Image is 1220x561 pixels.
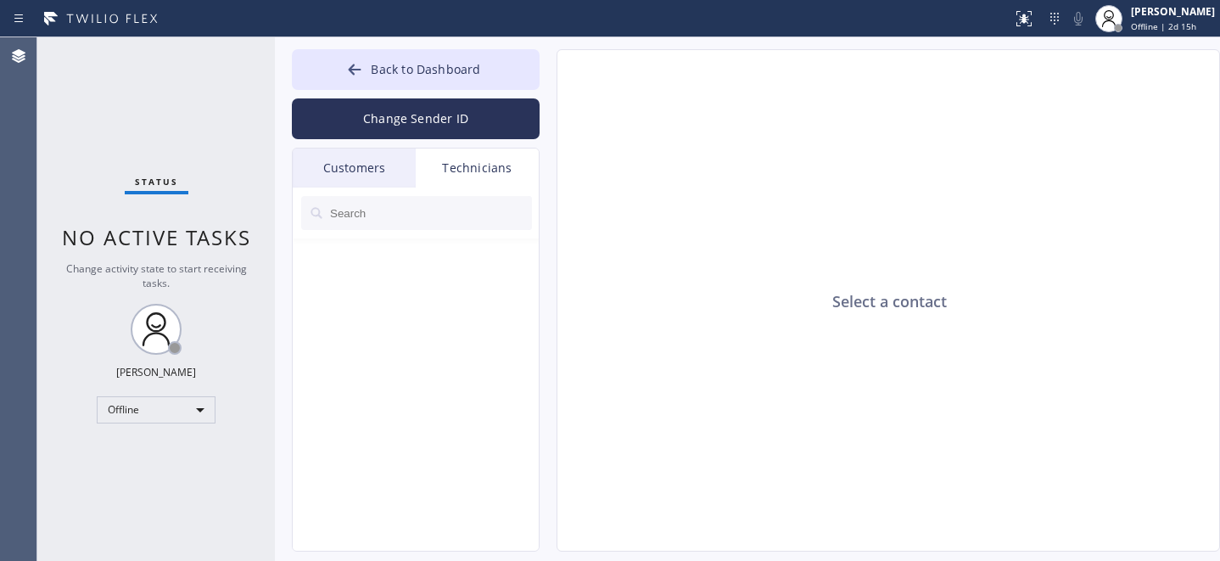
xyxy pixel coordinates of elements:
span: Status [135,176,178,188]
div: [PERSON_NAME] [116,365,196,379]
button: Back to Dashboard [292,49,540,90]
span: Back to Dashboard [371,61,480,77]
span: No active tasks [62,223,251,251]
button: Change Sender ID [292,98,540,139]
input: Search [328,196,532,230]
div: Customers [293,149,416,188]
div: Technicians [416,149,539,188]
button: Mute [1066,7,1090,31]
div: [PERSON_NAME] [1131,4,1215,19]
span: Offline | 2d 15h [1131,20,1196,32]
span: Change activity state to start receiving tasks. [66,261,247,290]
div: Offline [97,396,215,424]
